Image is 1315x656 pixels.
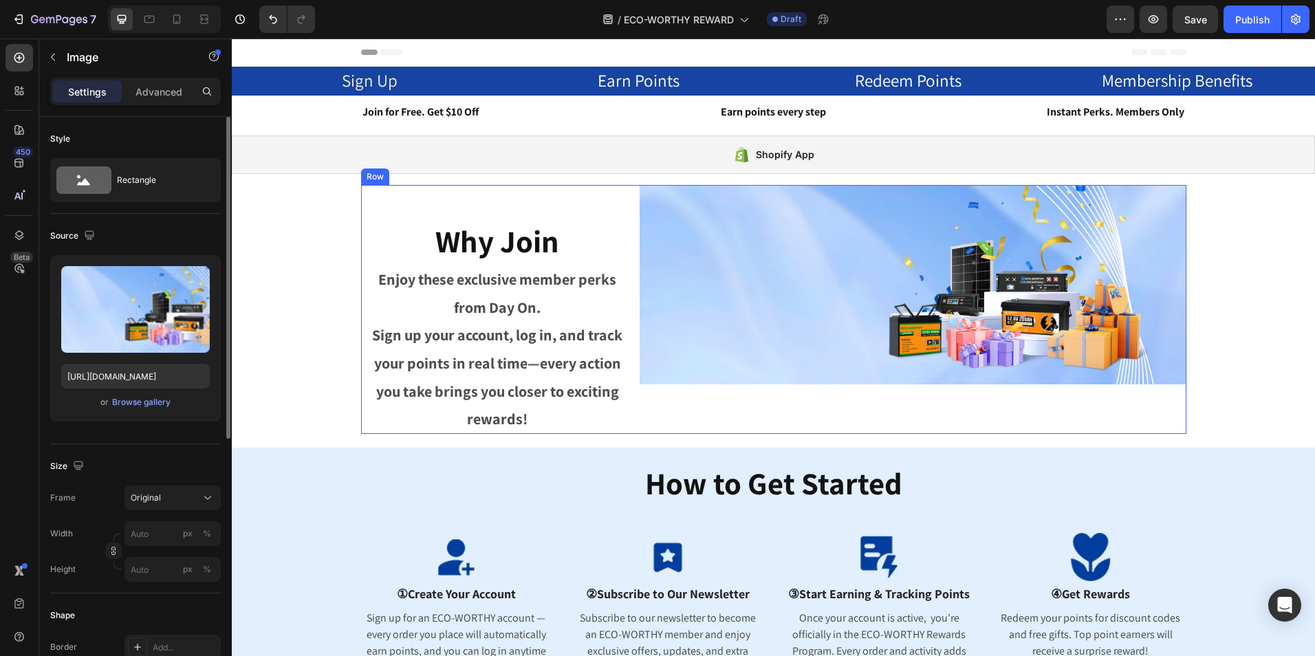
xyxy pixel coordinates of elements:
[50,227,98,245] div: Source
[180,561,196,578] button: %
[524,108,583,124] div: Shopify App
[342,571,530,637] p: Subscribe to our newsletter to become an ECO-WORTHY member and enjoy exclusive offers, updates, a...
[781,13,801,25] span: Draft
[117,164,201,196] div: Rectangle
[200,494,248,543] img: Alt Image
[146,231,384,278] span: Enjoy these exclusive member perks from Day On.
[413,65,671,82] p: Earn points every step
[204,182,327,223] span: Why Join
[6,6,102,33] button: 7
[183,527,193,540] div: px
[412,494,460,543] img: Alt Image
[61,266,210,353] img: preview-image
[68,85,107,99] p: Settings
[183,563,193,576] div: px
[554,571,742,637] p: Once your account is active, you’re officially in the ECO-WORTHY Rewards Program. Every order and...
[10,252,33,263] div: Beta
[199,561,215,578] button: px
[135,85,182,99] p: Advanced
[695,65,953,82] p: Instant Perks. Members Only
[180,525,196,542] button: %
[112,396,171,408] div: Browse gallery
[835,494,883,543] img: Alt Image
[132,132,155,144] div: Row
[50,133,70,145] div: Style
[819,547,898,563] span: ④Get Rewards
[765,571,953,621] p: Redeem your points for discount codes and free gifts. Top point earners will receive a surprise r...
[90,11,96,28] p: 7
[153,642,217,654] div: Add...
[124,485,221,510] button: Original
[124,557,221,582] input: px%
[61,364,210,389] input: https://example.com/image.jpg
[408,146,955,346] img: gempages_490438296900469907-20600d7c-31ee-4848-8016-311512ae160b.jpg
[203,563,211,576] div: %
[556,547,738,563] span: ③Start Earning & Tracking Points
[1173,6,1218,33] button: Save
[1184,14,1207,25] span: Save
[199,525,215,542] button: px
[131,571,319,637] p: Sign up for an ECO-WORTHY account — every order you place will automatically earn points, and you...
[13,146,33,157] div: 450
[124,521,221,546] input: px%
[618,12,621,27] span: /
[1224,6,1281,33] button: Publish
[50,457,87,476] div: Size
[50,492,76,504] label: Frame
[232,39,1315,656] iframe: Design area
[623,494,671,543] img: Alt Image
[413,424,671,465] span: How to Get Started
[131,492,161,504] span: Original
[203,527,211,540] div: %
[50,527,73,540] label: Width
[100,394,109,411] span: or
[50,641,77,653] div: Border
[50,609,75,622] div: Shape
[624,12,734,27] span: ECO-WORTHY REWARD
[1235,12,1270,27] div: Publish
[354,547,518,563] span: ②Subscribe to Our Newsletter
[165,547,284,563] span: ①Create Your Account
[140,287,391,390] span: Sign up your account, log in, and track your points in real time—every action you take brings you...
[67,49,184,65] p: Image
[50,563,76,576] label: Height
[1268,589,1301,622] div: Open Intercom Messenger
[111,395,171,409] button: Browse gallery
[259,6,315,33] div: Undo/Redo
